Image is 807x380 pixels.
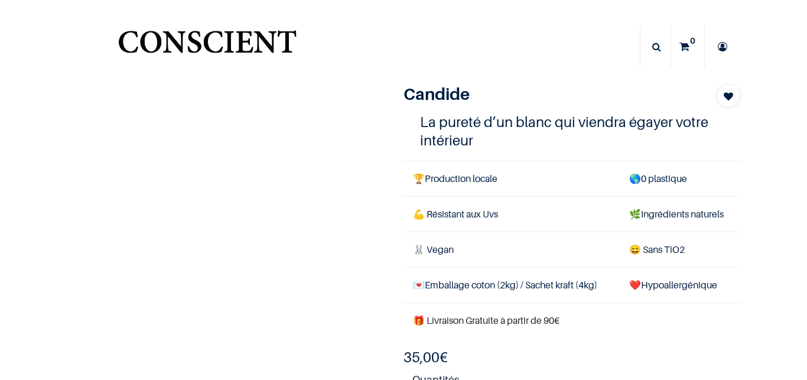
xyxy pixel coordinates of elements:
td: 0 plastique [620,161,740,196]
h1: Candide [403,84,689,104]
span: Add to wishlist [724,89,733,103]
span: 💌 [413,279,425,291]
span: 💪 Résistant aux Uvs [413,208,498,220]
a: Logo of Conscient [116,24,298,70]
span: 🌎 [629,173,641,184]
sup: 0 [687,35,698,47]
a: 0 [671,26,704,67]
b: € [403,349,448,366]
span: 😄 S [629,243,648,255]
font: 🎁 Livraison Gratuite à partir de 90€ [413,314,559,326]
span: 🌿 [629,208,641,220]
span: 35,00 [403,349,440,366]
h4: La pureté d’un blanc qui viendra égayer votre intérieur [420,113,723,150]
td: Production locale [403,161,620,196]
td: Emballage coton (2kg) / Sachet kraft (4kg) [403,268,620,303]
span: 🏆 [413,173,425,184]
td: ❤️Hypoallergénique [620,268,740,303]
img: Conscient [116,24,298,70]
button: Add to wishlist [717,84,740,108]
td: Ingrédients naturels [620,196,740,232]
span: 🐰 Vegan [413,243,454,255]
td: ans TiO2 [620,232,740,267]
